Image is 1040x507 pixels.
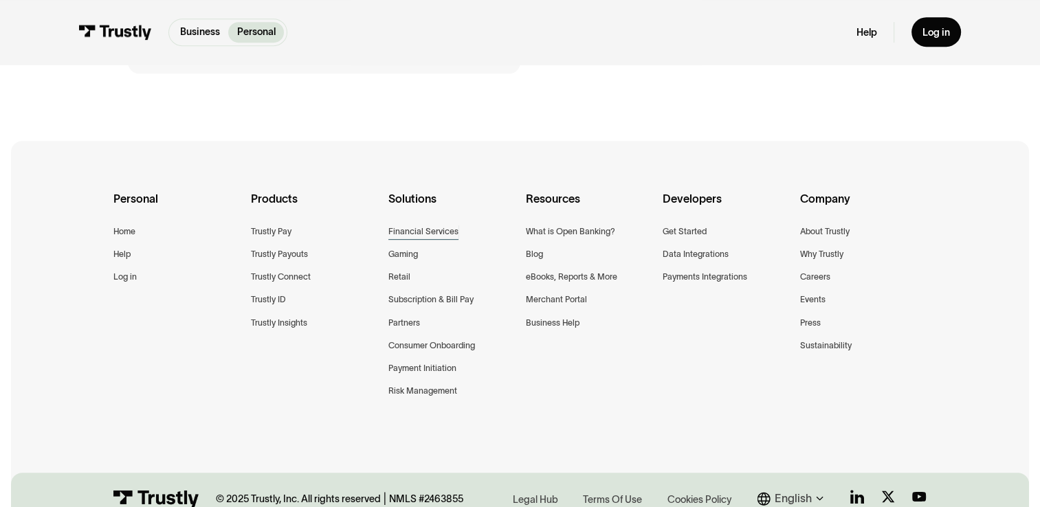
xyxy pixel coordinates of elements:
[525,225,615,239] a: What is Open Banking?
[757,490,828,507] div: English
[388,247,418,262] a: Gaming
[525,247,542,262] a: Blog
[389,493,463,506] div: NMLS #2463855
[525,293,586,307] a: Merchant Portal
[251,225,291,239] a: Trustly Pay
[922,26,950,39] div: Log in
[172,22,228,43] a: Business
[251,190,377,225] div: Products
[663,247,729,262] a: Data Integrations
[388,270,410,284] a: Retail
[251,316,307,330] a: Trustly Insights
[113,225,135,239] a: Home
[525,316,579,330] a: Business Help
[525,270,617,284] a: eBooks, Reports & More
[251,293,286,307] a: Trustly ID
[800,225,850,239] a: About Trustly
[228,22,283,43] a: Personal
[251,247,308,262] a: Trustly Payouts
[800,247,843,262] a: Why Trustly
[856,26,877,39] a: Help
[663,190,789,225] div: Developers
[774,490,811,507] div: English
[251,270,311,284] a: Trustly Connect
[113,247,131,262] a: Help
[237,25,276,39] p: Personal
[663,225,707,239] a: Get Started
[800,190,927,225] div: Company
[388,384,457,398] a: Risk Management
[216,493,381,506] div: © 2025 Trustly, Inc. All rights reserved
[113,190,240,225] div: Personal
[663,270,747,284] a: Payments Integrations
[388,361,456,376] a: Payment Initiation
[79,25,152,40] img: Trustly Logo
[388,293,474,307] a: Subscription & Bill Pay
[800,270,830,284] a: Careers
[388,316,420,330] a: Partners
[180,25,220,39] p: Business
[384,491,386,507] div: |
[513,493,558,506] div: Legal Hub
[583,493,642,506] div: Terms Of Use
[800,316,821,330] a: Press
[800,293,826,307] a: Events
[388,339,475,353] a: Consumer Onboarding
[800,339,852,353] a: Sustainability
[113,270,137,284] a: Log in
[388,190,515,225] div: Solutions
[667,493,731,506] div: Cookies Policy
[388,225,458,239] a: Financial Services
[525,190,652,225] div: Resources
[911,17,962,47] a: Log in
